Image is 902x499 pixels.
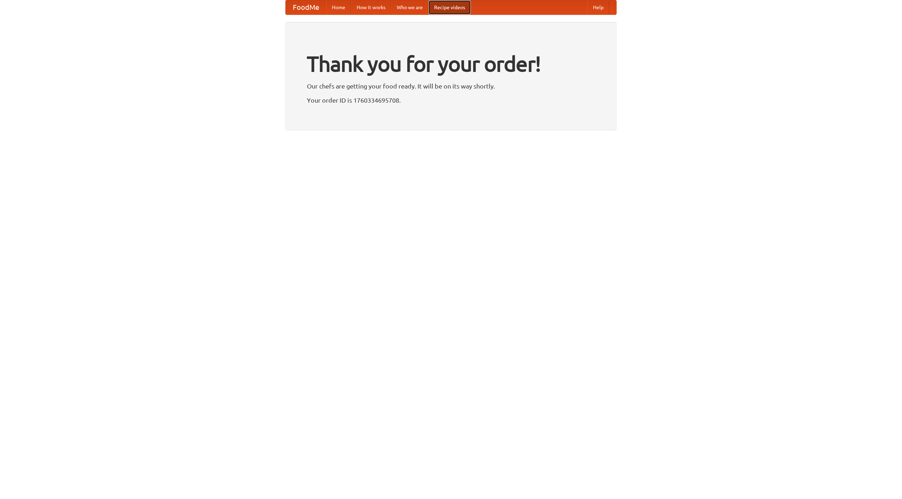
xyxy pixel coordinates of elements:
p: Our chefs are getting your food ready. It will be on its way shortly. [307,81,595,91]
a: FoodMe [286,0,326,14]
a: Help [587,0,609,14]
a: Who we are [391,0,428,14]
a: How it works [351,0,391,14]
a: Recipe videos [428,0,471,14]
p: Your order ID is 1760334695708. [307,95,595,105]
a: Home [326,0,351,14]
h1: Thank you for your order! [307,47,595,81]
